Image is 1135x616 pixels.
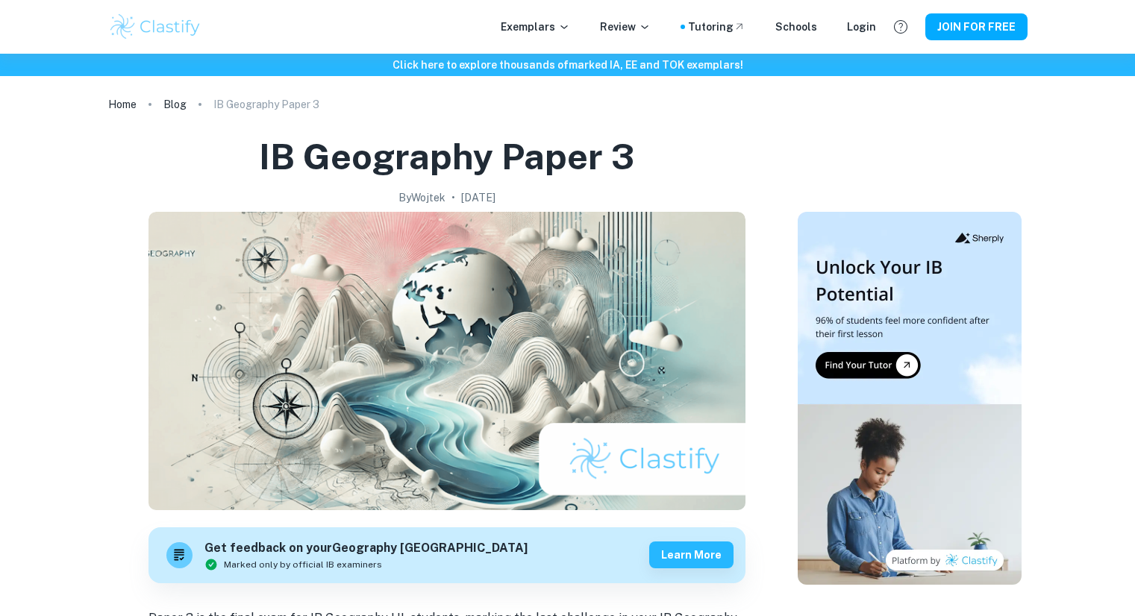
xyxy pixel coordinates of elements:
h2: By Wojtek [398,189,445,206]
img: Thumbnail [798,212,1022,585]
a: Tutoring [688,19,745,35]
img: IB Geography Paper 3 cover image [148,212,745,510]
h6: Click here to explore thousands of marked IA, EE and TOK exemplars ! [3,57,1132,73]
button: Help and Feedback [888,14,913,40]
button: Learn more [649,541,734,568]
h1: IB Geography Paper 3 [259,133,634,180]
img: Clastify logo [108,12,203,42]
button: JOIN FOR FREE [925,13,1028,40]
a: Login [847,19,876,35]
p: Review [600,19,651,35]
p: IB Geography Paper 3 [213,96,319,113]
a: Blog [163,94,187,115]
a: Home [108,94,137,115]
p: • [451,189,455,206]
p: Exemplars [501,19,570,35]
a: Schools [775,19,817,35]
span: Marked only by official IB examiners [224,558,382,571]
h6: Get feedback on your Geography [GEOGRAPHIC_DATA] [204,539,528,558]
h2: [DATE] [461,189,495,206]
a: Get feedback on yourGeography [GEOGRAPHIC_DATA]Marked only by official IB examinersLearn more [148,527,745,583]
